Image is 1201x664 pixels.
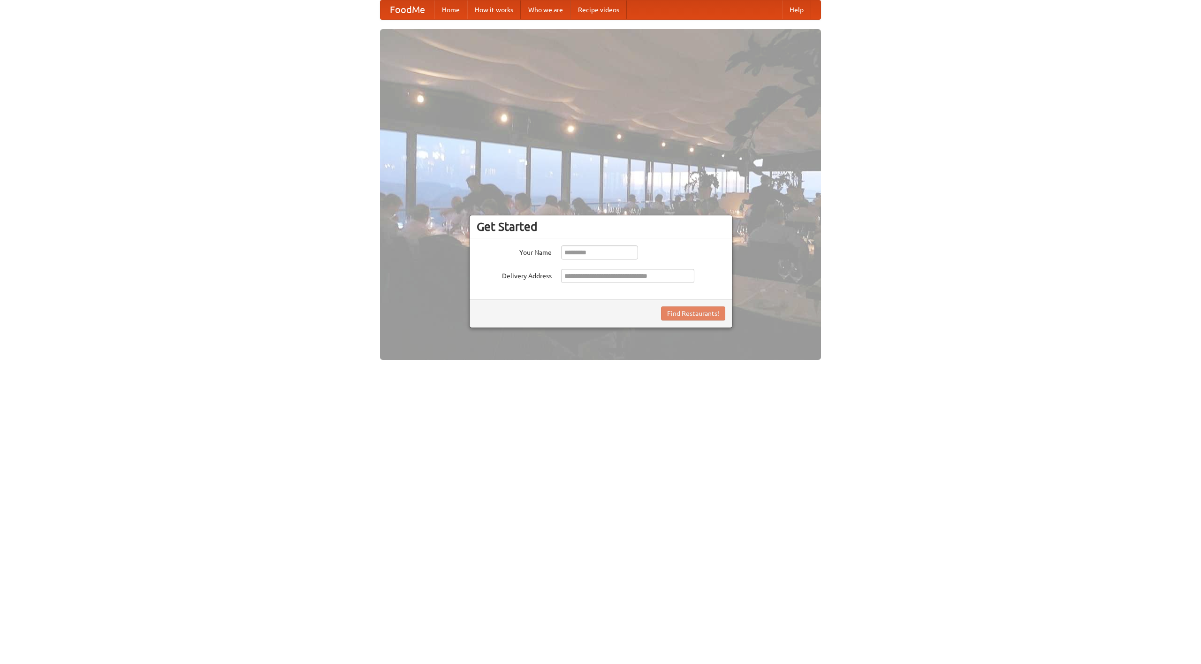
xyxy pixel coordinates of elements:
button: Find Restaurants! [661,306,725,321]
a: Recipe videos [570,0,627,19]
label: Delivery Address [477,269,552,281]
a: How it works [467,0,521,19]
h3: Get Started [477,220,725,234]
a: FoodMe [380,0,434,19]
a: Help [782,0,811,19]
a: Home [434,0,467,19]
a: Who we are [521,0,570,19]
label: Your Name [477,245,552,257]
